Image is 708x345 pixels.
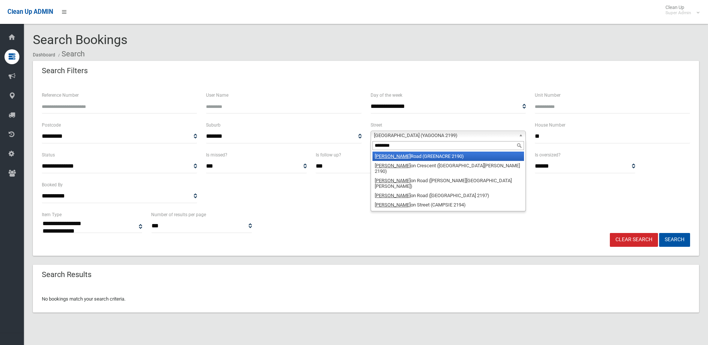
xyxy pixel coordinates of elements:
[371,121,382,129] label: Street
[316,151,341,159] label: Is follow up?
[372,191,524,200] li: on Road ([GEOGRAPHIC_DATA] 2197)
[33,286,699,313] div: No bookings match your search criteria.
[7,8,53,15] span: Clean Up ADMIN
[33,63,97,78] header: Search Filters
[42,181,63,189] label: Booked By
[374,131,516,140] span: [GEOGRAPHIC_DATA] (YAGOONA 2199)
[375,193,411,198] em: [PERSON_NAME]
[206,151,227,159] label: Is missed?
[42,121,61,129] label: Postcode
[662,4,699,16] span: Clean Up
[535,91,561,99] label: Unit Number
[372,200,524,209] li: on Street (CAMPSIE 2194)
[659,233,690,247] button: Search
[33,52,55,57] a: Dashboard
[372,176,524,191] li: on Road ([PERSON_NAME][GEOGRAPHIC_DATA][PERSON_NAME])
[535,151,561,159] label: Is oversized?
[33,267,100,282] header: Search Results
[42,211,62,219] label: Item Type
[206,121,221,129] label: Suburb
[33,32,128,47] span: Search Bookings
[535,121,565,129] label: House Number
[375,153,411,159] em: [PERSON_NAME]
[372,152,524,161] li: Road (GREENACRE 2190)
[372,161,524,176] li: on Crescent ([GEOGRAPHIC_DATA][PERSON_NAME] 2190)
[375,202,411,208] em: [PERSON_NAME]
[206,91,228,99] label: User Name
[56,47,85,61] li: Search
[375,178,411,183] em: [PERSON_NAME]
[42,91,79,99] label: Reference Number
[371,91,402,99] label: Day of the week
[610,233,658,247] a: Clear Search
[42,151,55,159] label: Status
[375,163,411,168] em: [PERSON_NAME]
[665,10,691,16] small: Super Admin
[151,211,206,219] label: Number of results per page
